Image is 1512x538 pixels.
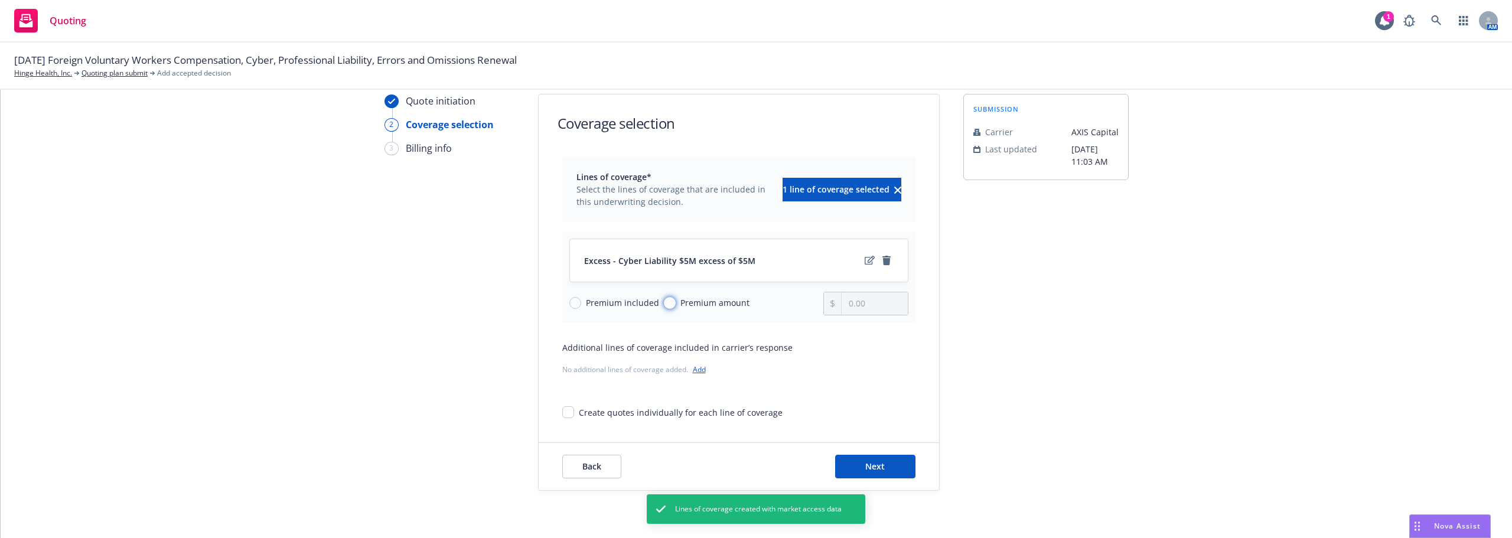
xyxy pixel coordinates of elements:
span: submission [973,104,1019,114]
span: Carrier [985,126,1013,138]
a: Report a Bug [1397,9,1421,32]
span: Last updated [985,143,1037,155]
span: Premium included [586,296,659,309]
span: Quoting [50,16,86,25]
input: Premium included [569,297,581,309]
a: Quoting plan submit [82,68,148,79]
span: AXIS Capital [1071,126,1119,138]
button: Back [562,455,621,478]
div: 2 [384,118,399,132]
div: 3 [384,142,399,155]
span: Nova Assist [1434,521,1481,531]
button: Nova Assist [1409,514,1491,538]
svg: clear selection [894,187,901,194]
span: Back [582,461,601,472]
div: Quote initiation [406,94,475,108]
span: Lines of coverage* [576,171,775,183]
input: Premium amount [664,297,676,309]
div: Create quotes individually for each line of coverage [579,406,783,419]
span: 1 line of coverage selected [783,184,889,195]
span: Add accepted decision [157,68,231,79]
span: Select the lines of coverage that are included in this underwriting decision. [576,183,775,208]
a: edit [863,253,877,268]
a: Hinge Health, Inc. [14,68,72,79]
span: Next [865,461,885,472]
div: Additional lines of coverage included in carrier’s response [562,341,915,354]
span: Premium amount [680,296,750,309]
a: Search [1425,9,1448,32]
span: Lines of coverage created with market access data [675,504,842,514]
span: [DATE] Foreign Voluntary Workers Compensation, Cyber, Professional Liability, Errors and Omission... [14,53,517,68]
span: Excess - Cyber Liability $5M excess of $5M [584,255,755,267]
input: 0.00 [842,292,907,315]
div: Drag to move [1410,515,1425,537]
a: Switch app [1452,9,1475,32]
a: remove [879,253,894,268]
a: Add [693,364,706,374]
h1: Coverage selection [558,113,675,133]
button: Next [835,455,915,478]
div: 1 [1383,11,1394,22]
div: Coverage selection [406,118,494,132]
div: No additional lines of coverage added. [562,363,915,376]
a: Quoting [9,4,91,37]
div: Billing info [406,141,452,155]
button: 1 line of coverage selectedclear selection [783,178,901,201]
span: [DATE] 11:03 AM [1071,143,1119,168]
